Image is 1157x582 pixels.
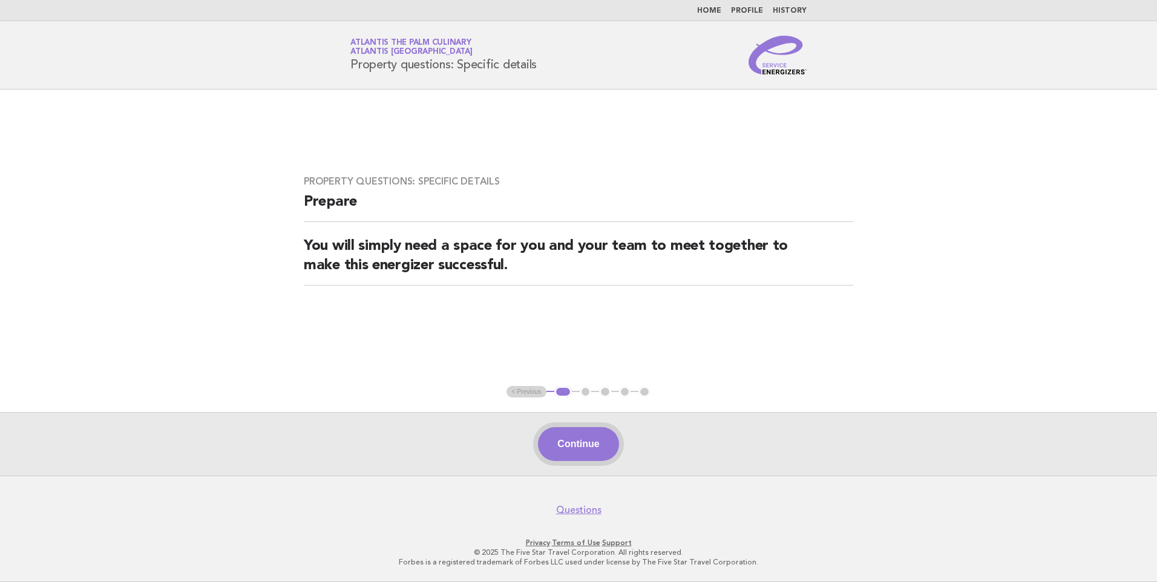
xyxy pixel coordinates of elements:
[556,504,601,516] a: Questions
[350,39,537,71] h1: Property questions: Specific details
[731,7,763,15] a: Profile
[304,175,853,188] h3: Property questions: Specific details
[350,48,473,56] span: Atlantis [GEOGRAPHIC_DATA]
[602,538,632,547] a: Support
[208,557,949,567] p: Forbes is a registered trademark of Forbes LLC used under license by The Five Star Travel Corpora...
[773,7,807,15] a: History
[304,192,853,222] h2: Prepare
[208,538,949,548] p: · ·
[554,386,572,398] button: 1
[208,548,949,557] p: © 2025 The Five Star Travel Corporation. All rights reserved.
[350,39,473,56] a: Atlantis The Palm CulinaryAtlantis [GEOGRAPHIC_DATA]
[526,538,550,547] a: Privacy
[697,7,721,15] a: Home
[304,237,853,286] h2: You will simply need a space for you and your team to meet together to make this energizer succes...
[749,36,807,74] img: Service Energizers
[538,427,618,461] button: Continue
[552,538,600,547] a: Terms of Use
